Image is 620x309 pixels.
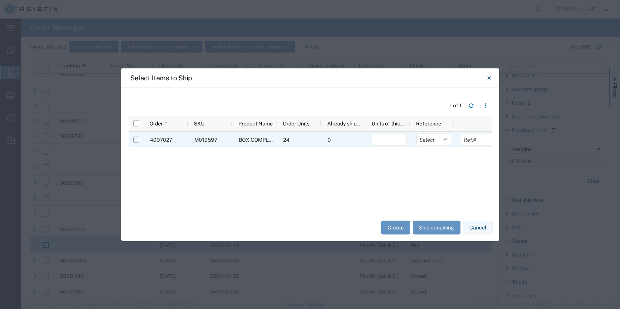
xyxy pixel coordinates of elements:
[381,221,410,235] button: Create
[482,70,497,85] button: Close
[450,102,463,110] div: 1 of 1
[130,73,192,83] h4: Select Items to Ship
[194,137,217,142] span: M019597
[239,137,358,142] span: BOX COMPLETE CONCRETE FULL TRAFFIC ASSY
[461,134,496,145] input: Ref.#
[328,137,331,142] span: 0
[372,120,407,126] span: Units of this shipment
[327,120,363,126] span: Already shipped
[150,120,167,126] span: Order #
[238,120,273,126] span: Product Name
[465,100,477,111] button: Refresh table
[463,221,493,235] button: Cancel
[283,137,289,142] span: 24
[194,120,205,126] span: SKU
[416,120,441,126] span: Reference
[150,137,172,142] span: 4097027
[413,221,460,235] button: Ship remaining
[283,120,309,126] span: Order Units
